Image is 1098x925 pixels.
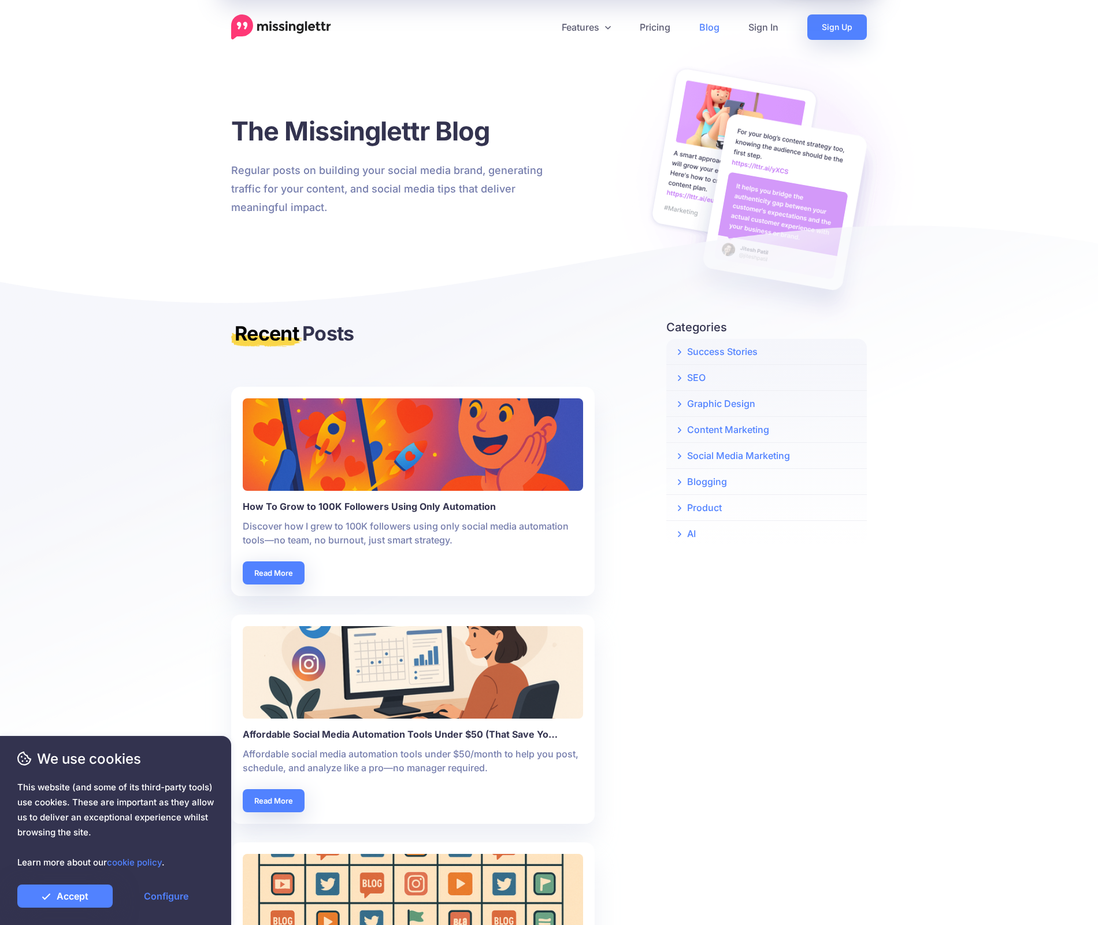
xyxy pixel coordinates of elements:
a: cookie policy [107,857,162,868]
span: This website (and some of its third-party tools) use cookies. These are important as they allow u... [17,780,214,870]
a: Home [231,14,331,40]
mark: Recent [231,321,302,349]
img: Justine Van Noort [243,398,583,491]
b: Affordable Social Media Automation Tools Under $50 (That Save Yo… [243,727,583,741]
a: Content Marketing [666,417,867,442]
a: Blogging [666,469,867,494]
p: Affordable social media automation tools under $50/month to help you post, schedule, and analyze ... [243,747,583,775]
a: Sign Up [807,14,867,40]
a: Product [666,495,867,520]
h1: The Missinglettr Blog [231,115,558,147]
a: Graphic Design [666,391,867,416]
a: Blog [685,14,734,40]
span: We use cookies [17,749,214,769]
a: Social Media Marketing [666,443,867,468]
a: Sign In [734,14,793,40]
a: AI [666,521,867,546]
a: Pricing [625,14,685,40]
a: Affordable Social Media Automation Tools Under $50 (That Save Yo…Affordable social media automati... [243,670,583,775]
h3: Posts [231,320,595,346]
a: Configure [118,885,214,908]
p: Regular posts on building your social media brand, generating traffic for your content, and socia... [231,161,558,217]
a: Features [547,14,625,40]
b: How To Grow to 100K Followers Using Only Automation [243,499,583,513]
a: How To Grow to 100K Followers Using Only AutomationDiscover how I grew to 100K followers using on... [243,442,583,547]
a: Read More [243,561,305,584]
a: Read More [243,789,305,812]
img: Justine Van Noort [243,626,583,719]
a: SEO [666,365,867,390]
h5: Categories [666,320,867,334]
a: Accept [17,885,113,908]
a: Success Stories [666,339,867,364]
p: Discover how I grew to 100K followers using only social media automation tools—no team, no burnou... [243,519,583,547]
